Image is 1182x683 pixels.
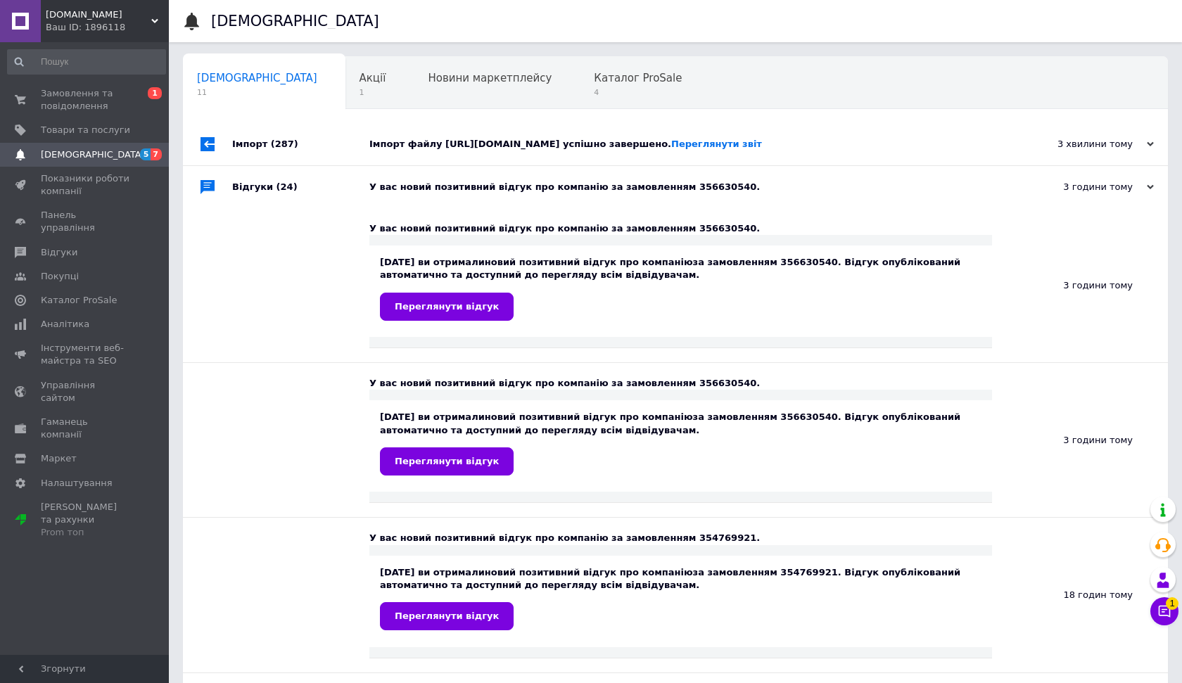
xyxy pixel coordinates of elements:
[41,209,130,234] span: Панель управління
[594,72,682,84] span: Каталог ProSale
[151,148,162,160] span: 7
[380,256,981,320] div: [DATE] ви отримали за замовленням 356630540. Відгук опублікований автоматично та доступний до пер...
[369,532,992,544] div: У вас новий позитивний відгук про компанію за замовленням 354769921.
[380,293,514,321] a: Переглянути відгук
[380,566,981,630] div: [DATE] ви отримали за замовленням 354769921. Відгук опублікований автоматично та доступний до пер...
[232,166,369,208] div: Відгуки
[41,246,77,259] span: Відгуки
[360,87,386,98] span: 1
[485,567,693,577] b: новий позитивний відгук про компанію
[428,72,552,84] span: Новини маркетплейсу
[594,87,682,98] span: 4
[1013,181,1154,193] div: 3 години тому
[41,148,145,161] span: [DEMOGRAPHIC_DATA]
[380,602,514,630] a: Переглянути відгук
[360,72,386,84] span: Акції
[41,342,130,367] span: Інструменти веб-майстра та SEO
[380,447,514,475] a: Переглянути відгук
[1150,597,1178,625] button: Чат з покупцем1
[271,139,298,149] span: (287)
[46,8,151,21] span: ForNails.in.ua
[395,611,499,621] span: Переглянути відгук
[41,379,130,404] span: Управління сайтом
[41,124,130,136] span: Товари та послуги
[46,21,169,34] div: Ваш ID: 1896118
[41,318,89,331] span: Аналітика
[1166,597,1178,610] span: 1
[41,452,77,465] span: Маркет
[41,172,130,198] span: Показники роботи компанії
[41,477,113,490] span: Налаштування
[41,501,130,540] span: [PERSON_NAME] та рахунки
[369,181,1013,193] div: У вас новий позитивний відгук про компанію за замовленням 356630540.
[671,139,762,149] a: Переглянути звіт
[369,138,1013,151] div: Імпорт файлу [URL][DOMAIN_NAME] успішно завершено.
[197,87,317,98] span: 11
[232,123,369,165] div: Імпорт
[7,49,166,75] input: Пошук
[369,377,992,390] div: У вас новий позитивний відгук про компанію за замовленням 356630540.
[395,301,499,312] span: Переглянути відгук
[211,13,379,30] h1: [DEMOGRAPHIC_DATA]
[380,411,981,475] div: [DATE] ви отримали за замовленням 356630540. Відгук опублікований автоматично та доступний до пер...
[369,222,992,235] div: У вас новий позитивний відгук про компанію за замовленням 356630540.
[992,518,1168,672] div: 18 годин тому
[41,416,130,441] span: Гаманець компанії
[992,208,1168,362] div: 3 години тому
[41,87,130,113] span: Замовлення та повідомлення
[140,148,151,160] span: 5
[197,72,317,84] span: [DEMOGRAPHIC_DATA]
[395,456,499,466] span: Переглянути відгук
[148,87,162,99] span: 1
[41,294,117,307] span: Каталог ProSale
[41,526,130,539] div: Prom топ
[485,257,693,267] b: новий позитивний відгук про компанію
[1013,138,1154,151] div: 3 хвилини тому
[277,181,298,192] span: (24)
[992,363,1168,517] div: 3 години тому
[485,411,693,422] b: новий позитивний відгук про компанію
[41,270,79,283] span: Покупці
